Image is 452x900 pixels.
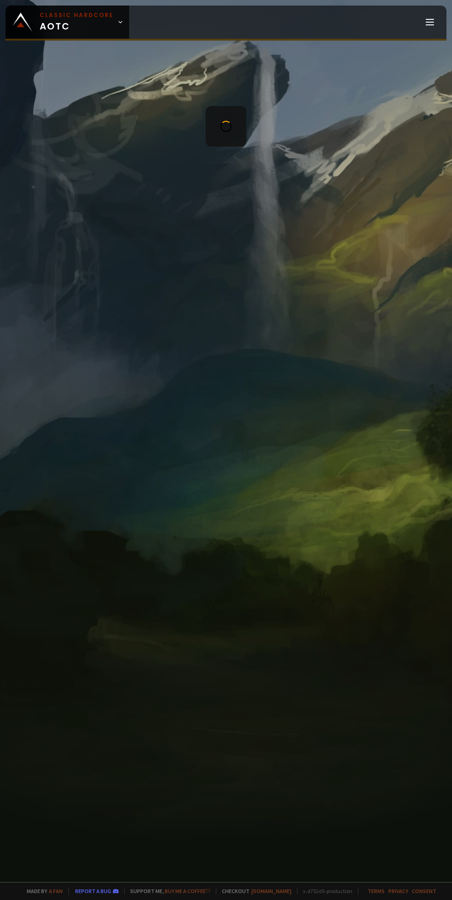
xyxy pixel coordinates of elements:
[368,888,385,894] a: Terms
[40,11,113,19] small: Classic Hardcore
[6,6,129,39] a: Classic HardcoreAOTC
[297,888,352,894] span: v. d752d5 - production
[21,888,63,894] span: Made by
[165,888,210,894] a: Buy me a coffee
[75,888,111,894] a: Report a bug
[216,888,291,894] span: Checkout
[49,888,63,894] a: a fan
[40,11,113,33] span: AOTC
[388,888,408,894] a: Privacy
[124,888,210,894] span: Support me,
[251,888,291,894] a: [DOMAIN_NAME]
[412,888,436,894] a: Consent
